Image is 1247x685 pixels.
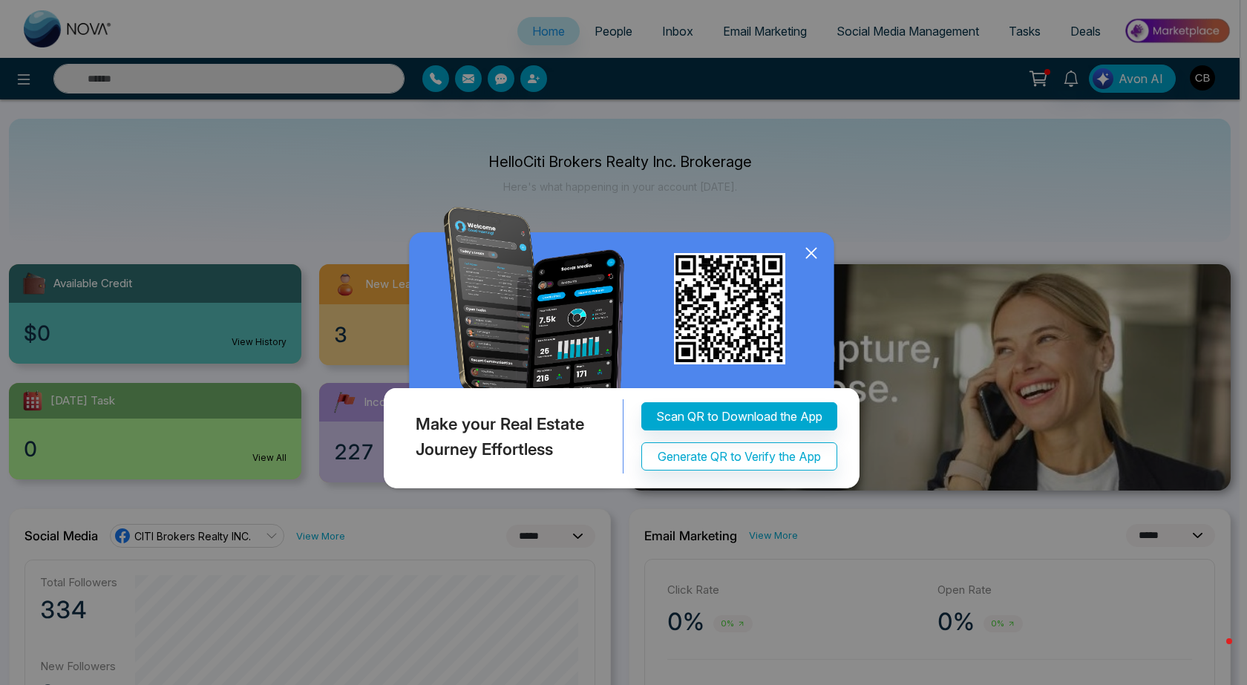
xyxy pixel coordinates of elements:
[674,253,785,364] img: qr_for_download_app.png
[380,207,867,496] img: QRModal
[380,399,623,473] div: Make your Real Estate Journey Effortless
[641,442,837,471] button: Generate QR to Verify the App
[641,402,837,430] button: Scan QR to Download the App
[1197,635,1232,670] iframe: Intercom live chat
